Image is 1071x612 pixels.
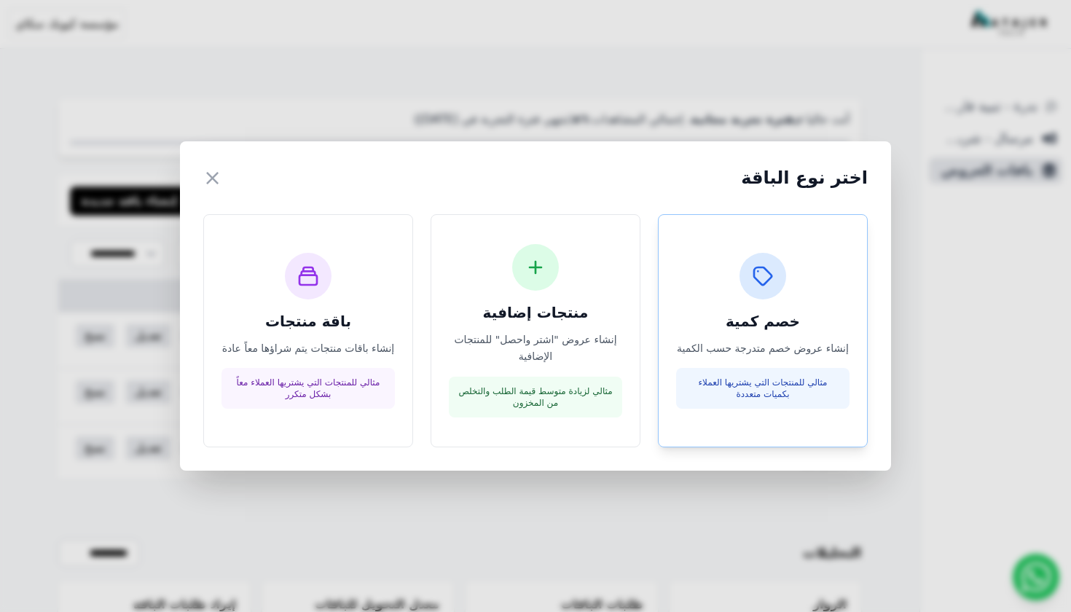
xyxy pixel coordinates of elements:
[230,377,386,400] p: مثالي للمنتجات التي يشتريها العملاء معاً بشكل متكرر
[676,340,850,357] p: إنشاء عروض خصم متدرجة حسب الكمية
[449,302,622,323] h3: منتجات إضافية
[741,166,868,189] h2: اختر نوع الباقة
[449,331,622,365] p: إنشاء عروض "اشتر واحصل" للمنتجات الإضافية
[676,311,850,331] h3: خصم كمية
[221,340,395,357] p: إنشاء باقات منتجات يتم شراؤها معاً عادة
[458,385,613,409] p: مثالي لزيادة متوسط قيمة الطلب والتخلص من المخزون
[685,377,841,400] p: مثالي للمنتجات التي يشتريها العملاء بكميات متعددة
[203,165,221,191] button: ×
[221,311,395,331] h3: باقة منتجات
